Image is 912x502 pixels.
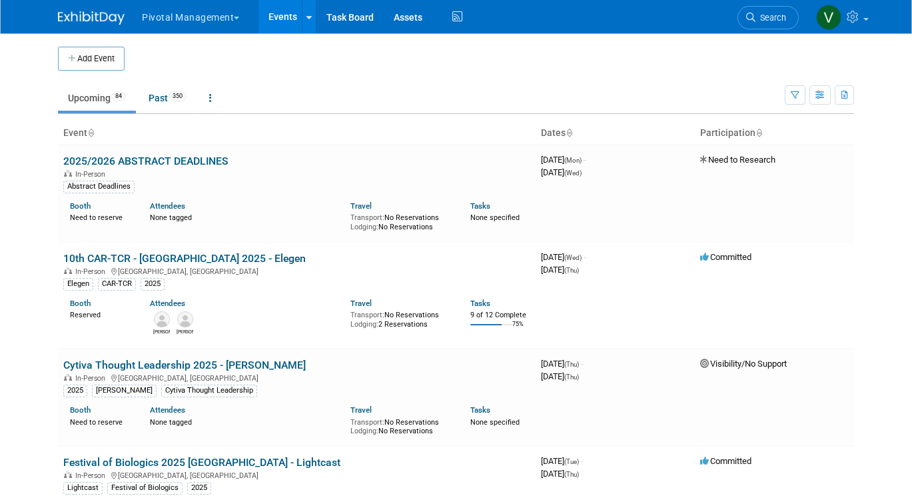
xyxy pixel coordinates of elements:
[564,267,579,274] span: (Thu)
[63,456,340,469] a: Festival of Biologics 2025 [GEOGRAPHIC_DATA] - Lightcast
[58,11,125,25] img: ExhibitDay
[350,427,378,435] span: Lodging:
[70,299,91,308] a: Booth
[512,321,524,339] td: 75%
[64,170,72,177] img: In-Person Event
[350,415,450,436] div: No Reservations No Reservations
[70,211,130,223] div: Need to reserve
[350,405,372,415] a: Travel
[564,157,582,164] span: (Mon)
[536,122,695,145] th: Dates
[75,170,109,179] span: In-Person
[150,299,185,308] a: Attendees
[87,127,94,138] a: Sort by Event Name
[755,127,762,138] a: Sort by Participation Type
[111,91,126,101] span: 84
[350,320,378,329] span: Lodging:
[470,299,490,308] a: Tasks
[350,201,372,211] a: Travel
[70,201,91,211] a: Booth
[75,471,109,480] span: In-Person
[63,469,530,480] div: [GEOGRAPHIC_DATA], [GEOGRAPHIC_DATA]
[63,181,135,193] div: Abstract Deadlines
[350,299,372,308] a: Travel
[64,471,72,478] img: In-Person Event
[350,308,450,329] div: No Reservations 2 Reservations
[470,213,520,222] span: None specified
[58,47,125,71] button: Add Event
[64,374,72,381] img: In-Person Event
[150,211,340,223] div: None tagged
[64,267,72,274] img: In-Person Event
[541,359,583,369] span: [DATE]
[737,6,799,29] a: Search
[350,311,384,319] span: Transport:
[470,311,530,320] div: 9 of 12 Complete
[63,155,228,167] a: 2025/2026 ABSTRACT DEADLINES
[58,122,536,145] th: Event
[566,127,572,138] a: Sort by Start Date
[350,223,378,231] span: Lodging:
[564,458,579,465] span: (Tue)
[581,359,583,369] span: -
[541,456,583,466] span: [DATE]
[470,201,490,211] a: Tasks
[581,456,583,466] span: -
[564,361,579,368] span: (Thu)
[541,167,582,177] span: [DATE]
[541,371,579,381] span: [DATE]
[541,469,579,479] span: [DATE]
[350,213,384,222] span: Transport:
[98,278,136,290] div: CAR-TCR
[153,327,170,335] div: Connor Wies
[92,385,157,397] div: [PERSON_NAME]
[154,311,170,327] img: Connor Wies
[70,308,130,320] div: Reserved
[541,155,586,165] span: [DATE]
[177,327,193,335] div: Nicholas McGlincy
[564,254,582,261] span: (Wed)
[470,418,520,427] span: None specified
[541,265,579,275] span: [DATE]
[63,482,103,494] div: Lightcast
[695,122,854,145] th: Participation
[150,415,340,427] div: None tagged
[187,482,211,494] div: 2025
[150,405,185,415] a: Attendees
[75,374,109,383] span: In-Person
[700,359,787,369] span: Visibility/No Support
[70,405,91,415] a: Booth
[177,311,193,327] img: Nicholas McGlincy
[700,155,775,165] span: Need to Research
[470,405,490,415] a: Tasks
[70,415,130,427] div: Need to reserve
[58,85,136,111] a: Upcoming84
[63,278,93,290] div: Elegen
[564,169,582,177] span: (Wed)
[150,201,185,211] a: Attendees
[564,373,579,381] span: (Thu)
[816,5,841,30] img: Valerie Weld
[564,471,579,478] span: (Thu)
[63,372,530,383] div: [GEOGRAPHIC_DATA], [GEOGRAPHIC_DATA]
[350,418,384,427] span: Transport:
[169,91,187,101] span: 350
[541,252,586,262] span: [DATE]
[141,278,165,290] div: 2025
[350,211,450,231] div: No Reservations No Reservations
[700,456,751,466] span: Committed
[63,252,306,265] a: 10th CAR-TCR - [GEOGRAPHIC_DATA] 2025 - Elegen
[63,359,306,371] a: Cytiva Thought Leadership 2025 - [PERSON_NAME]
[75,267,109,276] span: In-Person
[584,252,586,262] span: -
[107,482,183,494] div: Festival of Biologics
[755,13,786,23] span: Search
[63,265,530,276] div: [GEOGRAPHIC_DATA], [GEOGRAPHIC_DATA]
[139,85,197,111] a: Past350
[584,155,586,165] span: -
[700,252,751,262] span: Committed
[161,385,257,397] div: Cytiva Thought Leadership
[63,385,87,397] div: 2025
